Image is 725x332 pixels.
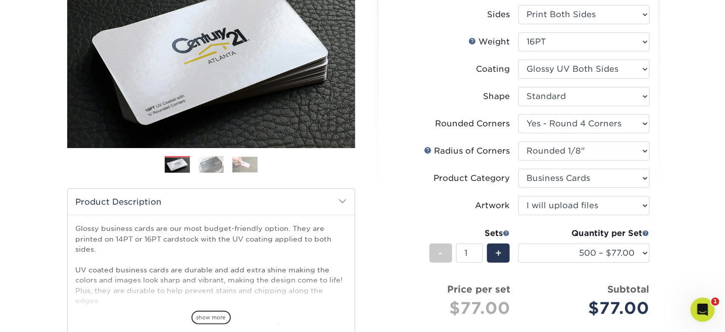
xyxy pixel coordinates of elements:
span: 1 [711,298,719,306]
div: Coating [476,63,510,75]
div: Sides [488,9,510,21]
div: Radius of Corners [424,145,510,157]
div: Shape [484,90,510,103]
span: show more [191,311,231,324]
img: Business Cards 02 [199,156,224,173]
div: Product Category [434,172,510,184]
div: Rounded Corners [436,118,510,130]
strong: Price per set [448,283,511,295]
div: $77.00 [526,296,650,320]
span: + [495,246,502,261]
div: $77.00 [395,296,511,320]
h2: Product Description [68,189,355,215]
div: Weight [469,36,510,48]
img: Business Cards 03 [232,157,258,172]
strong: Subtotal [608,283,650,295]
div: Quantity per Set [518,227,650,240]
iframe: Intercom live chat [691,298,715,322]
span: - [439,246,443,261]
div: Artwork [475,200,510,212]
img: Business Cards 01 [165,153,190,178]
div: Sets [429,227,510,240]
